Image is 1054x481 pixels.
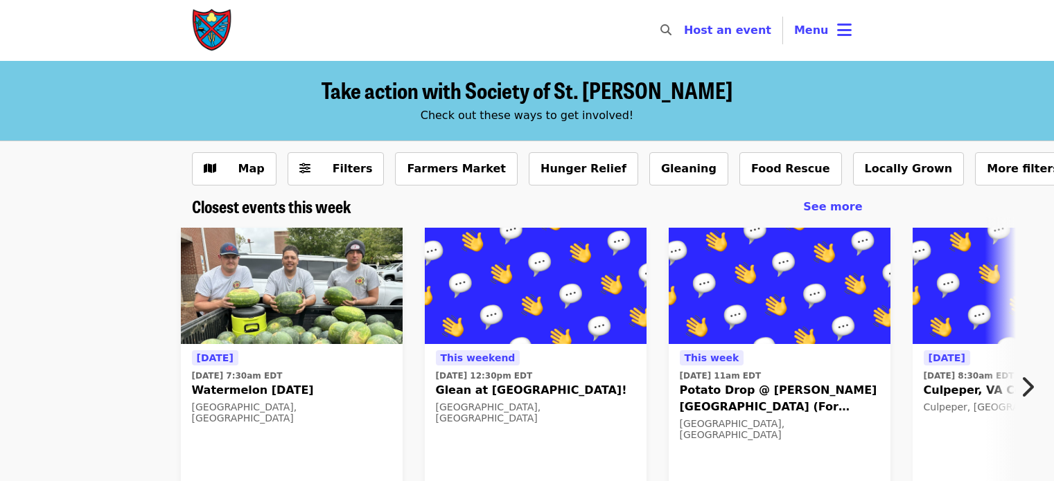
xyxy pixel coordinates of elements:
[238,162,265,175] span: Map
[395,152,518,185] button: Farmers Market
[192,152,276,185] button: Show map view
[192,382,392,399] span: Watermelon [DATE]
[853,152,965,185] button: Locally Grown
[197,352,234,363] span: [DATE]
[299,162,310,175] i: sliders-h icon
[649,152,728,185] button: Gleaning
[181,197,874,217] div: Closest events this week
[436,401,635,425] div: [GEOGRAPHIC_DATA], [GEOGRAPHIC_DATA]
[436,382,635,399] span: Glean at [GEOGRAPHIC_DATA]!
[803,199,862,215] a: See more
[441,352,516,363] span: This weekend
[192,107,863,124] div: Check out these ways to get involved!
[837,20,852,40] i: bars icon
[1020,374,1034,400] i: chevron-right icon
[794,24,829,37] span: Menu
[322,73,732,106] span: Take action with Society of St. [PERSON_NAME]
[288,152,385,185] button: Filters (0 selected)
[929,352,965,363] span: [DATE]
[181,228,403,344] img: Watermelon Thursday, 8/21/25 organized by Society of St. Andrew
[660,24,671,37] i: search icon
[924,370,1015,382] time: [DATE] 8:30am EDT
[436,370,533,382] time: [DATE] 12:30pm EDT
[684,24,771,37] a: Host an event
[669,228,890,344] img: Potato Drop @ Randolph College (For Community Volunteers) organized by Society of St. Andrew
[803,200,862,213] span: See more
[204,162,216,175] i: map icon
[680,418,879,442] div: [GEOGRAPHIC_DATA], [GEOGRAPHIC_DATA]
[680,14,691,47] input: Search
[192,401,392,425] div: [GEOGRAPHIC_DATA], [GEOGRAPHIC_DATA]
[425,228,647,344] img: Glean at Lynchburg Community Market! organized by Society of St. Andrew
[529,152,638,185] button: Hunger Relief
[739,152,842,185] button: Food Rescue
[685,352,739,363] span: This week
[192,197,351,217] a: Closest events this week
[192,194,351,218] span: Closest events this week
[680,370,762,382] time: [DATE] 11am EDT
[783,14,863,47] button: Toggle account menu
[192,370,283,382] time: [DATE] 7:30am EDT
[1008,367,1054,406] button: Next item
[192,8,234,53] img: Society of St. Andrew - Home
[680,382,879,415] span: Potato Drop @ [PERSON_NAME][GEOGRAPHIC_DATA] (For Community Volunteers)
[333,162,373,175] span: Filters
